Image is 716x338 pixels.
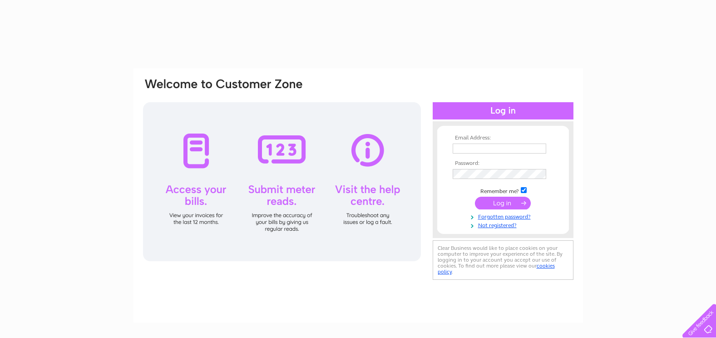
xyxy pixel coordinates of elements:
[450,186,556,195] td: Remember me?
[453,220,556,229] a: Not registered?
[475,197,531,209] input: Submit
[450,135,556,141] th: Email Address:
[453,212,556,220] a: Forgotten password?
[450,160,556,167] th: Password:
[438,263,555,275] a: cookies policy
[433,240,573,280] div: Clear Business would like to place cookies on your computer to improve your experience of the sit...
